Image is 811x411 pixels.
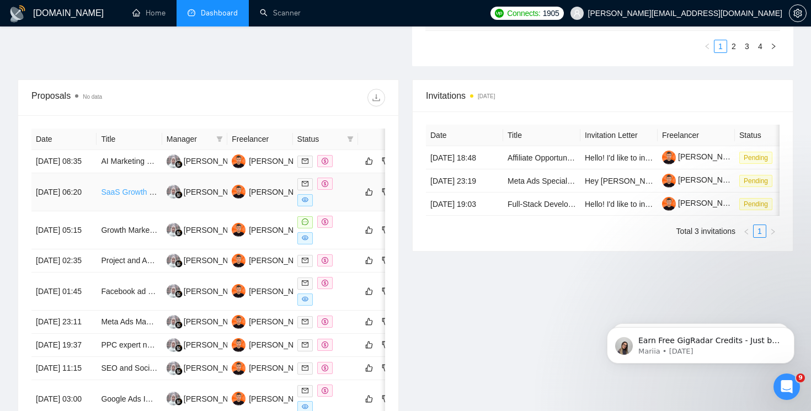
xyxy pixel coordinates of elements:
[167,225,247,234] a: AA[PERSON_NAME]
[789,9,807,18] a: setting
[495,9,504,18] img: upwork-logo.png
[184,155,247,167] div: [PERSON_NAME]
[322,280,328,286] span: dollar
[167,361,180,375] img: AA
[297,133,343,145] span: Status
[167,133,212,145] span: Manager
[167,363,247,372] a: AA[PERSON_NAME]
[232,340,312,349] a: YY[PERSON_NAME]
[97,334,162,357] td: PPC expert needed (Google/Meta/LinkedIn)
[503,193,580,216] td: Full-Stack Developer Needed for Attendance System Software
[31,173,97,211] td: [DATE] 06:20
[379,315,392,328] button: dislike
[676,225,735,238] li: Total 3 invitations
[232,187,312,196] a: YY[PERSON_NAME]
[83,94,102,100] span: No data
[232,361,246,375] img: YY
[31,273,97,311] td: [DATE] 01:45
[249,362,312,374] div: [PERSON_NAME]
[184,393,247,405] div: [PERSON_NAME]
[379,254,392,267] button: dislike
[773,373,800,400] iframe: Intercom live chat
[167,284,180,298] img: AA
[365,188,373,196] span: like
[362,285,376,298] button: like
[175,161,183,168] img: gigradar-bm.png
[31,211,97,249] td: [DATE] 05:15
[658,125,735,146] th: Freelancer
[184,224,247,236] div: [PERSON_NAME]
[507,7,540,19] span: Connects:
[249,285,312,297] div: [PERSON_NAME]
[365,287,373,296] span: like
[789,9,806,18] span: setting
[97,129,162,150] th: Title
[97,150,162,173] td: AI Marketing Growth Manager (PropTech Startup)
[739,175,772,187] span: Pending
[101,317,263,326] a: Meta Ads Manager (3–5 Years, Execution-First)
[249,316,312,328] div: [PERSON_NAME]
[249,393,312,405] div: [PERSON_NAME]
[662,175,741,184] a: [PERSON_NAME]
[382,226,390,234] span: dislike
[101,394,230,403] a: Google Ads Import Specialist Needed
[232,154,246,168] img: YY
[184,254,247,266] div: [PERSON_NAME]
[426,89,780,103] span: Invitations
[101,188,402,196] a: SaaS Growth Partner Needed: Drive Traffic & Customer Acquisition (Profit Share Model)
[365,226,373,234] span: like
[739,199,777,208] a: Pending
[302,196,308,203] span: eye
[167,254,180,268] img: AA
[379,154,392,168] button: dislike
[302,341,308,348] span: mail
[382,287,390,296] span: dislike
[426,146,503,169] td: [DATE] 18:48
[741,40,753,52] a: 3
[379,338,392,351] button: dislike
[322,180,328,187] span: dollar
[214,131,225,147] span: filter
[382,188,390,196] span: dislike
[31,334,97,357] td: [DATE] 19:37
[766,225,780,238] li: Next Page
[754,225,766,237] a: 1
[184,316,247,328] div: [PERSON_NAME]
[662,152,741,161] a: [PERSON_NAME]
[302,280,308,286] span: mail
[362,254,376,267] button: like
[704,43,711,50] span: left
[232,363,312,372] a: YY[PERSON_NAME]
[701,40,714,53] button: left
[345,131,356,147] span: filter
[232,317,312,325] a: YY[PERSON_NAME]
[770,43,777,50] span: right
[31,249,97,273] td: [DATE] 02:35
[175,290,183,298] img: gigradar-bm.png
[727,40,740,53] li: 2
[162,129,227,150] th: Manager
[739,176,777,185] a: Pending
[232,394,312,403] a: YY[PERSON_NAME]
[97,211,162,249] td: Growth Marketer Needed to Test Market Demand with Landing Page + Paid Ads
[590,304,811,381] iframe: Intercom notifications message
[175,367,183,375] img: gigradar-bm.png
[167,185,180,199] img: AA
[249,224,312,236] div: [PERSON_NAME]
[101,364,239,372] a: SEO and Social Media Marketing Expert
[662,199,741,207] a: [PERSON_NAME]
[184,285,247,297] div: [PERSON_NAME]
[184,186,247,198] div: [PERSON_NAME]
[362,315,376,328] button: like
[227,129,292,150] th: Freelancer
[322,158,328,164] span: dollar
[382,364,390,372] span: dislike
[362,154,376,168] button: like
[167,156,247,165] a: AA[PERSON_NAME]
[379,223,392,237] button: dislike
[740,225,753,238] li: Previous Page
[382,394,390,403] span: dislike
[767,40,780,53] button: right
